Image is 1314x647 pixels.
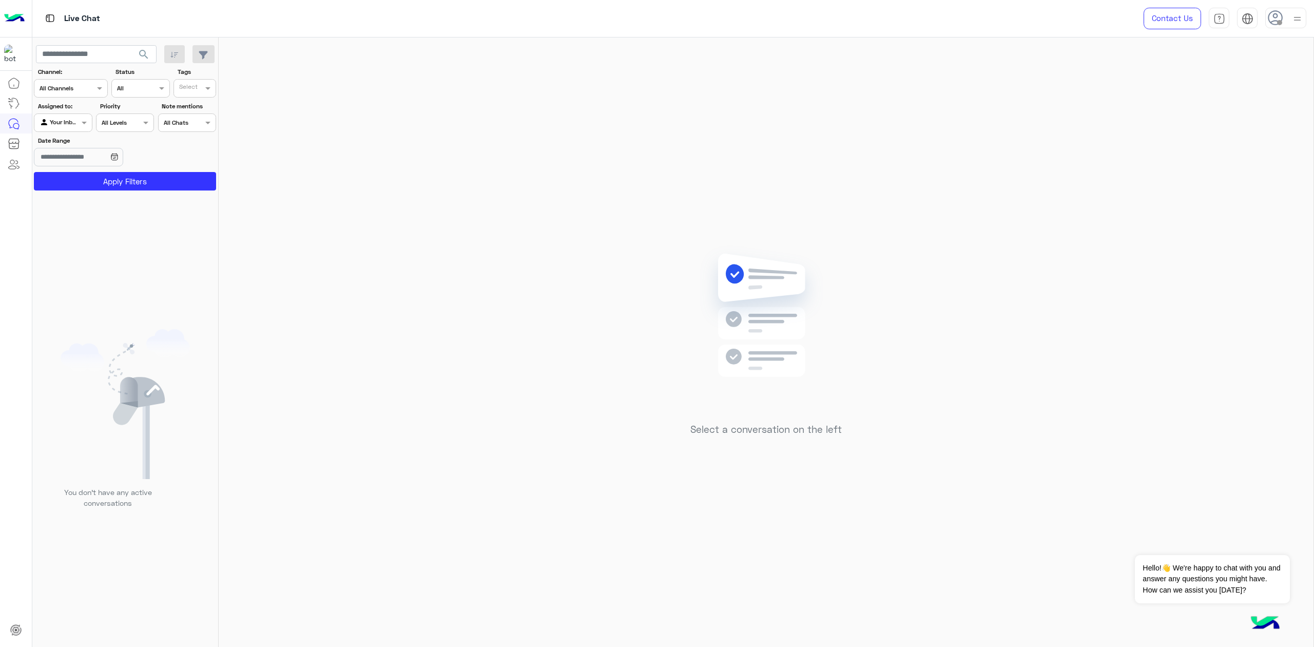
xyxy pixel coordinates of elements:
a: Contact Us [1144,8,1201,29]
label: Note mentions [162,102,215,111]
label: Assigned to: [38,102,91,111]
button: search [131,45,157,67]
label: Priority [100,102,153,111]
img: 1403182699927242 [4,45,23,63]
label: Status [115,67,168,77]
label: Date Range [38,136,153,145]
label: Tags [178,67,215,77]
span: Hello!👋 We're happy to chat with you and answer any questions you might have. How can we assist y... [1135,555,1289,603]
img: tab [44,12,56,25]
img: tab [1242,13,1253,25]
img: empty users [61,329,190,479]
button: Apply Filters [34,172,216,191]
a: tab [1209,8,1229,29]
img: profile [1291,12,1304,25]
img: hulul-logo.png [1247,606,1283,642]
img: Logo [4,8,25,29]
label: Channel: [38,67,107,77]
img: no messages [692,245,840,416]
div: Select [178,82,198,94]
h5: Select a conversation on the left [690,424,842,435]
span: search [138,48,150,61]
p: Live Chat [64,12,100,26]
p: You don’t have any active conversations [56,487,160,509]
img: tab [1213,13,1225,25]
